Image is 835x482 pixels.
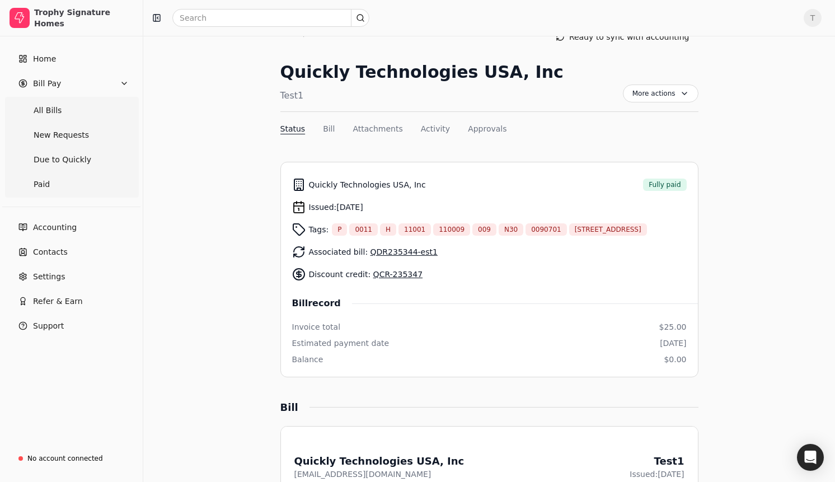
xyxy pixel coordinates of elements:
span: Fully paid [649,180,681,190]
div: Quickly Technologies USA, Inc [294,453,465,469]
div: Estimated payment date [292,338,390,349]
span: Refer & Earn [33,296,83,307]
a: Accounting [4,216,138,238]
button: Support [4,315,138,337]
a: New Requests [7,124,136,146]
span: [STREET_ADDRESS] [575,224,641,235]
input: Search [172,9,369,27]
span: Contacts [33,246,68,258]
button: Refer & Earn [4,290,138,312]
span: Bill record [292,297,352,310]
div: Balance [292,354,323,366]
button: Bill Pay [4,72,138,95]
div: [EMAIL_ADDRESS][DOMAIN_NAME] [294,469,465,480]
button: Status [280,123,306,135]
span: Support [33,320,64,332]
button: Activity [421,123,450,135]
button: More actions [623,85,698,102]
span: H [386,224,391,235]
div: Test1 [630,453,684,469]
span: Accounting [33,222,77,233]
a: Paid [7,173,136,195]
button: Attachments [353,123,402,135]
div: Open Intercom Messenger [797,444,824,471]
span: Tags: [309,224,329,236]
div: Issued: [DATE] [630,469,684,480]
a: All Bills [7,99,136,121]
a: Home [4,48,138,70]
a: QCR-235347 [373,270,423,279]
div: $0.00 [664,354,686,366]
a: Due to Quickly [7,148,136,171]
span: P [337,224,341,235]
button: Bill [323,123,335,135]
span: Home [33,53,56,65]
span: 009 [478,224,491,235]
div: Test1 [280,89,564,102]
div: Quickly Technologies USA, Inc [280,59,564,85]
span: Bill Pay [33,78,61,90]
span: 110009 [439,224,465,235]
span: Associated bill: [309,246,438,258]
span: All Bills [34,105,62,116]
button: Approvals [468,123,506,135]
button: T [804,9,822,27]
span: New Requests [34,129,89,141]
a: Settings [4,265,138,288]
div: Bill [280,400,309,415]
a: Contacts [4,241,138,263]
span: Settings [33,271,65,283]
a: No account connected [4,448,138,469]
div: Trophy Signature Homes [34,7,133,29]
span: 0090701 [531,224,561,235]
span: Paid [34,179,50,190]
span: 11001 [404,224,425,235]
span: 0011 [355,224,372,235]
span: N30 [504,224,518,235]
button: Ready to sync with accounting [547,28,698,46]
span: Issued: [DATE] [309,202,363,213]
span: Discount credit: [309,269,423,280]
div: No account connected [27,453,103,464]
div: Invoice total [292,321,341,333]
a: QDR235344-est1 [370,247,438,256]
div: $25.00 [659,321,687,333]
div: [DATE] [660,338,686,349]
span: Due to Quickly [34,154,91,166]
span: Quickly Technologies USA, Inc [309,179,426,191]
